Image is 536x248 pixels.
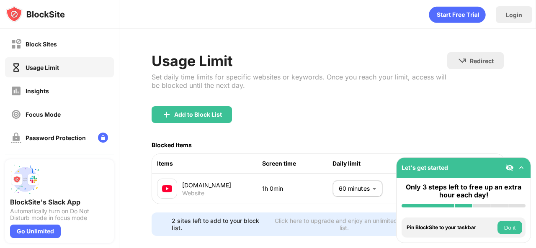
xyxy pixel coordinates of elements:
[98,133,108,143] img: lock-menu.svg
[506,11,522,18] div: Login
[26,87,49,95] div: Insights
[11,133,21,143] img: password-protection-off.svg
[272,217,416,231] div: Click here to upgrade and enjoy an unlimited block list.
[157,159,262,168] div: Items
[10,164,40,194] img: push-slack.svg
[517,164,526,172] img: omni-setup-toggle.svg
[152,141,192,148] div: Blocked Items
[152,52,447,69] div: Usage Limit
[402,164,448,171] div: Let's get started
[152,73,447,89] div: Set daily time limits for specific websites or keywords. Once you reach your limit, access will b...
[402,183,526,199] div: Only 3 steps left to free up an extra hour each day!
[26,111,61,118] div: Focus Mode
[26,64,59,71] div: Usage Limit
[11,86,21,96] img: insights-off.svg
[10,225,61,238] div: Go Unlimited
[6,6,65,23] img: logo-blocksite.svg
[339,184,369,193] p: 60 minutes
[332,159,403,168] div: Daily limit
[174,111,222,118] div: Add to Block List
[11,109,21,120] img: focus-off.svg
[10,208,109,221] div: Automatically turn on Do Not Disturb mode in focus mode
[429,6,486,23] div: animation
[407,225,495,230] div: Pin BlockSite to your taskbar
[26,41,57,48] div: Block Sites
[11,62,21,73] img: time-usage-on.svg
[505,164,514,172] img: eye-not-visible.svg
[162,184,172,194] img: favicons
[470,57,494,64] div: Redirect
[26,134,86,141] div: Password Protection
[262,184,332,193] div: 1h 0min
[10,198,109,206] div: BlockSite's Slack App
[11,39,21,49] img: block-off.svg
[172,217,267,231] div: 2 sites left to add to your block list.
[497,221,522,234] button: Do it
[262,159,332,168] div: Screen time
[182,189,204,197] div: Website
[182,181,262,189] div: [DOMAIN_NAME]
